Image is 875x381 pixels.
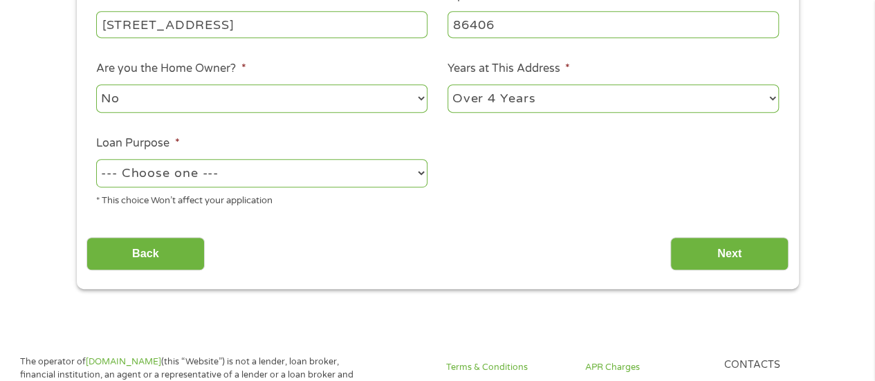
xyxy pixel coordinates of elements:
[96,189,427,208] div: * This choice Won’t affect your application
[86,356,161,367] a: [DOMAIN_NAME]
[448,62,570,76] label: Years at This Address
[446,361,569,374] a: Terms & Conditions
[96,11,427,37] input: 1 Main Street
[670,237,789,271] input: Next
[724,359,847,372] h4: Contacts
[96,136,179,151] label: Loan Purpose
[585,361,708,374] a: APR Charges
[96,62,246,76] label: Are you the Home Owner?
[86,237,205,271] input: Back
